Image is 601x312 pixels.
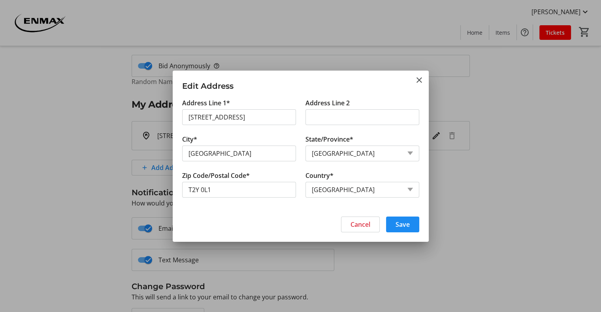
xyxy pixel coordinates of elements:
[305,135,353,144] label: State/Province*
[305,98,350,108] label: Address Line 2
[386,217,419,232] button: Save
[182,135,197,144] label: City*
[414,75,424,85] button: Close
[350,220,370,229] span: Cancel
[396,220,410,229] span: Save
[182,109,296,125] input: Address
[305,171,333,180] label: Country*
[173,71,429,98] h3: Edit Address
[341,217,380,232] button: Cancel
[182,171,250,180] label: Zip Code/Postal Code*
[182,98,230,108] label: Address Line 1*
[182,146,296,161] input: City
[182,182,296,198] input: Zip or Postal Code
